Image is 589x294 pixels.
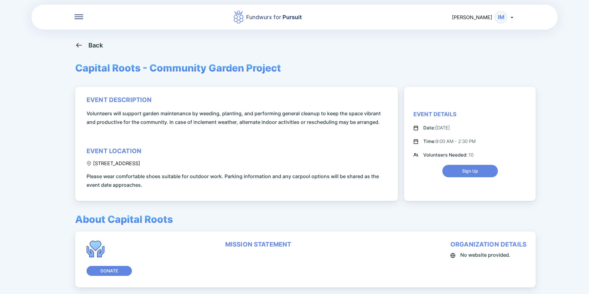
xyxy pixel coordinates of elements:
[281,14,302,20] span: Pursuit
[442,165,498,177] button: Sign Up
[452,14,492,20] span: [PERSON_NAME]
[75,62,281,74] span: Capital Roots - Community Garden Project
[225,241,291,248] div: mission statement
[413,111,457,118] div: Event Details
[87,172,389,189] span: Please wear comfortable shoes suitable for outdoor work. Parking information and any carpool opti...
[87,266,132,276] button: Donate
[495,11,507,23] div: IM
[462,168,478,174] span: Sign Up
[423,151,473,159] div: 10
[88,42,103,49] div: Back
[87,96,152,104] div: event description
[246,13,302,22] div: Fundwurx for
[423,124,450,132] div: [DATE]
[460,251,510,259] span: No website provided.
[75,213,173,225] span: About Capital Roots
[87,109,389,126] span: Volunteers will support garden maintenance by weeding, planting, and performing general cleanup t...
[87,147,141,155] div: event location
[423,138,436,144] span: Time:
[423,152,469,158] span: Volunteers Needed:
[100,268,118,274] span: Donate
[450,241,526,248] div: organization details
[423,125,435,131] span: Date:
[423,138,476,145] div: 9:00 AM - 2:30 PM
[87,160,140,166] div: [STREET_ADDRESS]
